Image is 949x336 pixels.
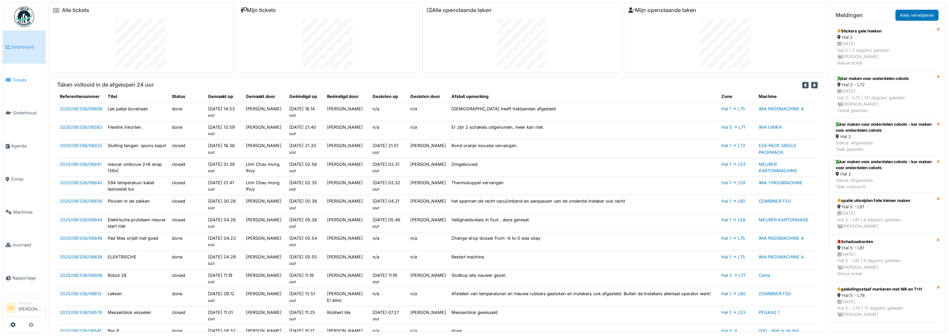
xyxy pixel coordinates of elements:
[205,195,243,214] td: [DATE] 00.28 uur
[12,275,42,281] span: Rapportage
[837,88,933,114] div: [DATE] Hal 2 - L72 | 121 dag(en) geleden [PERSON_NAME] Ticket gesloten
[370,177,408,195] td: [DATE] 03.32 uur
[243,251,287,269] td: [PERSON_NAME]
[370,269,408,288] td: [DATE] 11.19 uur
[449,214,719,232] td: Veiligheidsrelais in fout , deze gereset.
[60,199,102,204] a: 2025/09/336/06636
[169,103,205,121] td: done
[837,76,933,82] div: kar maken voor onderdelen cobots
[3,97,45,130] a: Onderhoud
[408,91,449,103] th: Gesloten door
[169,121,205,139] td: done
[837,286,933,292] div: geleidingsstaaf markeren met WA en T+H
[408,158,449,177] td: [PERSON_NAME]
[408,121,449,139] td: n/a
[60,273,102,278] a: 2025/09/336/06608
[837,198,933,204] div: spatie uitsnijden folie kleiner maken
[3,129,45,162] a: Agenda
[837,239,933,245] div: Schaduwborden
[324,140,370,158] td: [PERSON_NAME]
[370,232,408,251] td: n/a
[324,195,370,214] td: [PERSON_NAME]
[408,214,449,232] td: [PERSON_NAME]
[287,232,324,251] td: [DATE] 05.54 uur
[243,195,287,214] td: [PERSON_NAME]
[721,199,745,204] a: Hal 1 -> L80
[370,121,408,139] td: n/a
[287,195,324,214] td: [DATE] 00.38 uur
[6,303,16,313] li: JV
[836,171,934,177] div: Hal 2
[759,291,791,296] a: COMBINER F50
[837,251,933,277] div: [DATE] Hal 5 - L81 | 8 dag(en) geleden [PERSON_NAME] Nieuw ticket
[836,159,934,171] div: kar maken voor onderdelen cobots - kar maken voor onderdelen cobots
[11,143,42,149] span: Agenda
[324,306,370,325] td: Robbert Ide
[449,306,719,325] td: Messenblok gewisseld
[243,214,287,232] td: [PERSON_NAME]
[721,291,745,296] a: Hal 1 -> L80
[836,133,934,140] div: Hal 2
[105,214,169,232] td: Elektrische probleem meurer start niet
[14,7,34,27] img: Badge_color-CXgf-gQk.svg
[60,236,102,241] a: 2025/09/336/06646
[449,140,719,158] td: Rond oranje mouske vervangen.
[408,195,449,214] td: [PERSON_NAME]
[240,7,276,13] a: Mijn tickets
[205,232,243,251] td: [DATE] 04.23 uur
[205,251,243,269] td: [DATE] 04.29 uur
[11,176,42,182] span: Zones
[105,140,169,158] td: Sluiting tangen: spons kapot
[408,103,449,121] td: n/a
[243,158,287,177] td: Linh Chau mong thuy
[324,269,370,288] td: [PERSON_NAME]
[408,251,449,269] td: n/a
[759,273,770,278] a: Cama
[287,177,324,195] td: [DATE] 02.35 uur
[837,34,933,40] div: Hal 2
[205,158,243,177] td: [DATE] 01.39 uur
[895,10,939,21] a: Alles verwijderen
[833,23,937,71] a: Stickers gele hoeken Hal 2 [DATE]Hal 2 | 2 dag(en) geleden [PERSON_NAME]Nieuw ticket
[243,269,287,288] td: [PERSON_NAME]
[721,106,745,111] a: Hal 1 -> L75
[3,30,45,64] a: Dashboard
[721,310,745,315] a: Hal 1 -> L53
[243,140,287,158] td: [PERSON_NAME]
[205,121,243,139] td: [DATE] 13.59 uur
[721,236,745,241] a: Hal 1 -> L75
[287,269,324,288] td: [DATE] 11.19 uur
[449,251,719,269] td: Restart machine.
[243,306,287,325] td: [PERSON_NAME]
[721,180,745,185] a: Hal 1 -> L59
[105,232,169,251] td: Pad Mes snijdt niet goed
[60,291,101,296] a: 2025/09/336/06613
[449,269,719,288] td: Sluitkop iets nauwer gezet.
[833,234,937,282] a: Schaduwborden Hal 5 - L81 [DATE]Hal 5 - L81 | 8 dag(en) geleden [PERSON_NAME]Nieuw ticket
[833,118,937,156] a: kar maken voor onderdelen cobots - kar maken voor onderdelen cobots Hal 2 Status: AfgeslotenTaak ...
[169,288,205,306] td: done
[243,288,287,306] td: [PERSON_NAME]
[837,210,933,229] div: [DATE] Hal 5 - L81 | 8 dag(en) geleden [PERSON_NAME]
[628,7,696,13] a: Mijn openstaande taken
[6,301,42,317] a: JV Manager[PERSON_NAME]
[105,251,169,269] td: ELEKTRISCHE
[60,328,101,333] a: 2025/09/336/06541
[408,288,449,306] td: n/a
[721,143,745,148] a: Hal 1 -> L73
[105,269,169,288] td: Robot 28
[759,143,797,154] a: ESA PACK SINGLE PACKMACH
[287,121,324,139] td: [DATE] 21.40 uur
[243,232,287,251] td: [PERSON_NAME]
[105,121,169,139] td: Flexlink inkorten.
[105,177,169,195] td: 59A temperatuur kabel lastoestel los
[169,232,205,251] td: done
[836,140,934,152] div: Status: Afgesloten Taak gesloten
[837,82,933,88] div: Hal 2 - L72
[60,180,102,185] a: 2025/09/336/06642
[837,204,933,210] div: Hal 5 - L81
[105,195,169,214] td: Plooien in de zakken
[169,158,205,177] td: closed
[60,106,102,111] a: 2025/09/336/06606
[105,91,169,103] th: Titel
